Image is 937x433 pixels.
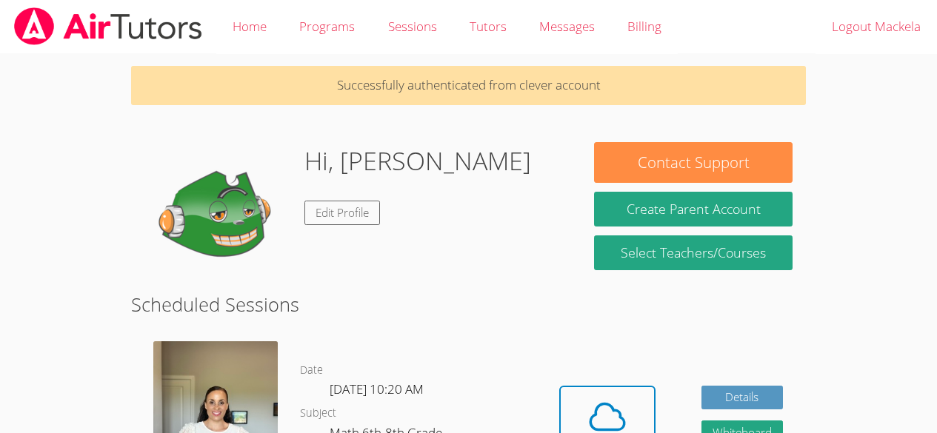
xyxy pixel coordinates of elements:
img: default.png [144,142,293,290]
dt: Date [300,361,323,380]
span: [DATE] 10:20 AM [330,380,424,397]
a: Details [701,386,783,410]
a: Select Teachers/Courses [594,235,792,270]
a: Edit Profile [304,201,380,225]
h1: Hi, [PERSON_NAME] [304,142,531,180]
button: Contact Support [594,142,792,183]
h2: Scheduled Sessions [131,290,806,318]
p: Successfully authenticated from clever account [131,66,806,105]
span: Messages [539,18,595,35]
dt: Subject [300,404,336,423]
img: airtutors_banner-c4298cdbf04f3fff15de1276eac7730deb9818008684d7c2e4769d2f7ddbe033.png [13,7,204,45]
button: Create Parent Account [594,192,792,226]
